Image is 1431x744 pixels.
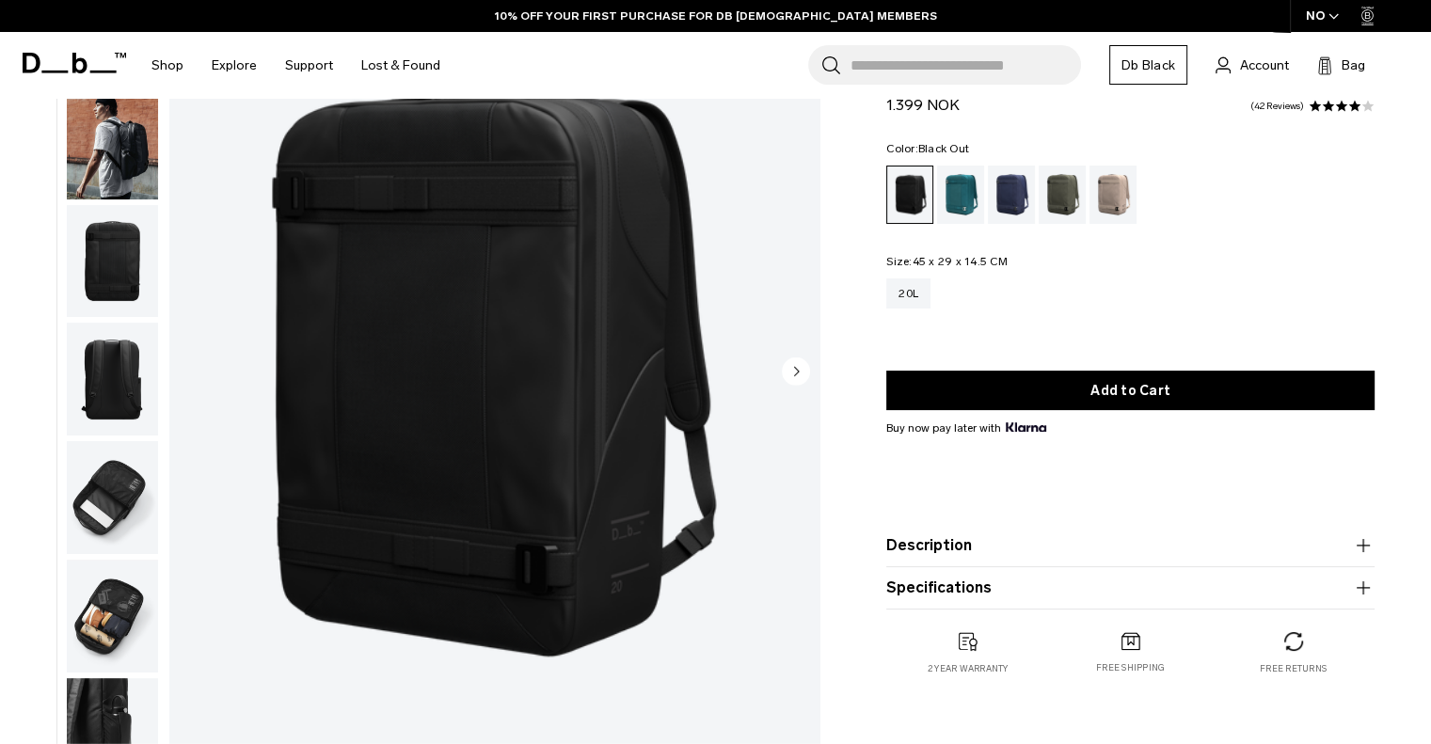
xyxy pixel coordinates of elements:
p: Free shipping [1096,661,1165,674]
img: Daypack 20L Black Out [67,441,158,554]
img: Daypack 20L Black Out [67,323,158,435]
a: Fogbow Beige [1089,166,1137,224]
legend: Color: [886,143,969,154]
span: Buy now pay later with [886,419,1046,436]
span: Bag [1342,55,1365,75]
img: Daypack 20L Black Out [67,560,158,673]
a: Db Black [1109,45,1187,85]
a: Lost & Found [361,32,440,99]
button: Daypack 20L Black Out [66,559,159,673]
img: Daypack 20L Black Out [67,205,158,318]
button: Bag [1317,54,1365,76]
a: Explore [212,32,257,99]
legend: Size: [886,256,1008,267]
span: 45 x 29 x 14.5 CM [912,255,1007,268]
a: Midnight Teal [937,166,984,224]
a: 20L [886,278,930,309]
span: Account [1240,55,1289,75]
button: Daypack 20L Black Out [66,322,159,436]
span: 1.399 NOK [886,96,960,114]
button: Specifications [886,577,1375,599]
a: 10% OFF YOUR FIRST PURCHASE FOR DB [DEMOGRAPHIC_DATA] MEMBERS [495,8,937,24]
button: Next slide [782,356,810,388]
img: Daypack 20L Black Out [67,87,158,199]
a: Black Out [886,166,933,224]
p: Free returns [1260,662,1327,675]
a: Blue Hour [988,166,1035,224]
button: Add to Cart [886,371,1375,410]
button: Daypack 20L Black Out [66,204,159,319]
button: Daypack 20L Black Out [66,86,159,200]
span: Black Out [918,142,969,155]
a: Moss Green [1039,166,1086,224]
a: Shop [151,32,183,99]
button: Daypack 20L Black Out [66,440,159,555]
button: Description [886,534,1375,557]
a: Account [1216,54,1289,76]
nav: Main Navigation [137,32,454,99]
a: Support [285,32,333,99]
p: 2 year warranty [928,662,1009,675]
a: 42 reviews [1250,102,1304,111]
img: {"height" => 20, "alt" => "Klarna"} [1006,422,1046,432]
